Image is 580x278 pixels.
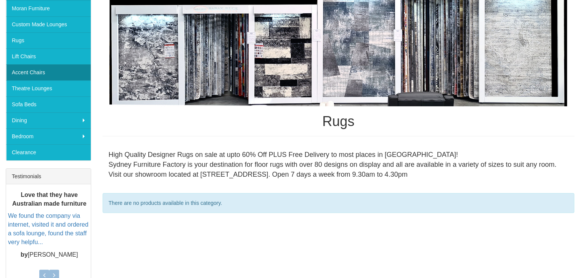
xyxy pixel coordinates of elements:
a: Custom Made Lounges [6,16,91,32]
p: [PERSON_NAME] [8,251,91,259]
b: by [21,251,28,258]
a: Rugs [6,32,91,48]
div: Testimonials [6,169,91,184]
h1: Rugs [103,114,575,129]
a: We found the company via internet, visited it and ordered a sofa lounge, found the staff very hel... [8,212,88,245]
b: Love that they have Australian made furniture [12,192,87,207]
a: Sofa Beds [6,96,91,112]
a: Moran Furniture [6,0,91,16]
a: Dining [6,112,91,128]
a: Theatre Lounges [6,80,91,96]
a: Accent Chairs [6,64,91,80]
a: Clearance [6,144,91,160]
a: Bedroom [6,128,91,144]
div: High Quality Designer Rugs on sale at upto 60% Off PLUS Free Delivery to most places in [GEOGRAPH... [103,144,575,185]
div: There are no products available in this category. [103,193,575,213]
a: Lift Chairs [6,48,91,64]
